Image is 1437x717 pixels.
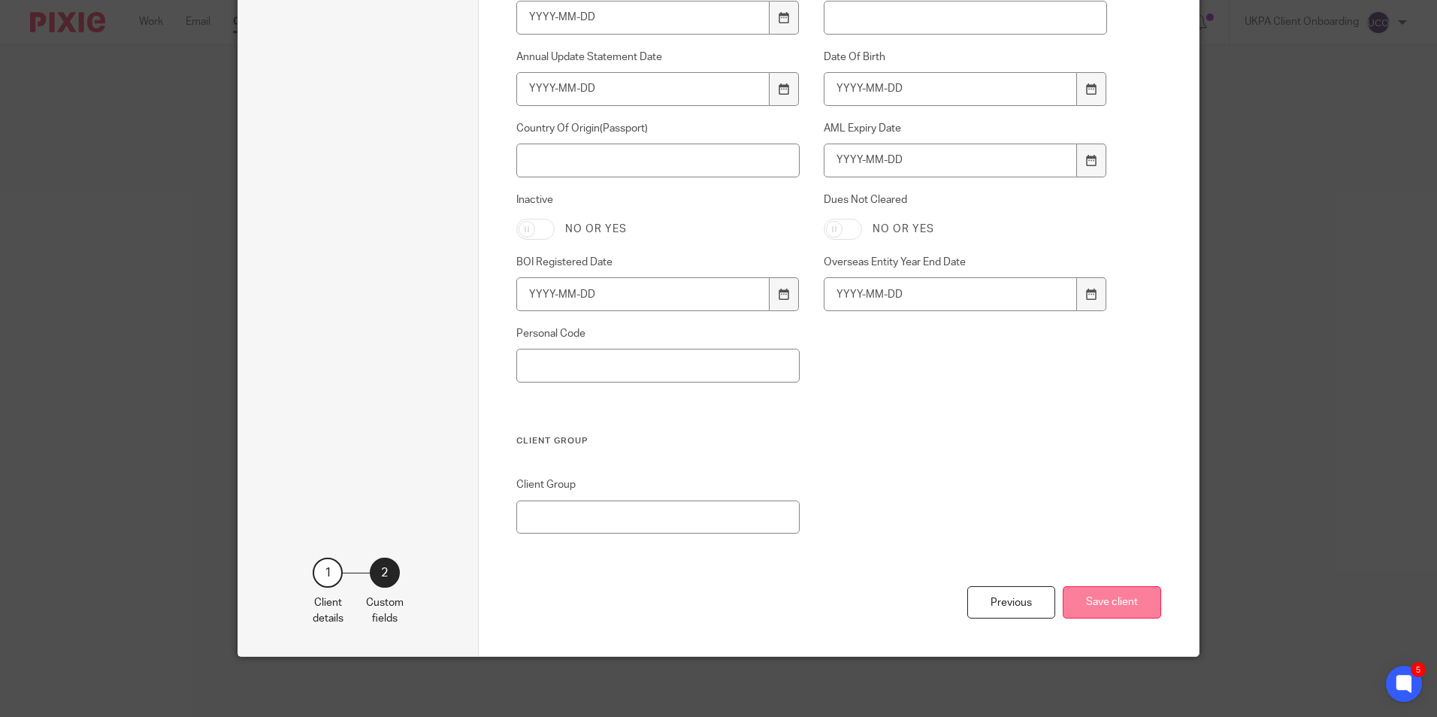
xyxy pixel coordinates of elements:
label: Country Of Origin(Passport) [516,121,800,136]
input: YYYY-MM-DD [824,72,1078,106]
p: Custom fields [366,595,404,626]
input: YYYY-MM-DD [516,1,770,35]
label: Overseas Entity Year End Date [824,255,1108,270]
label: Personal Code [516,326,800,341]
label: No or yes [565,222,627,237]
h3: Client Group [516,435,1108,447]
button: Save client [1063,586,1161,619]
label: Dues Not Cleared [824,192,1108,207]
div: 1 [313,558,343,588]
input: YYYY-MM-DD [516,277,770,311]
div: Previous [967,586,1055,619]
div: 5 [1411,662,1426,677]
input: YYYY-MM-DD [824,144,1078,177]
label: Client Group [516,477,800,492]
p: Client details [313,595,343,626]
label: Annual Update Statement Date [516,50,800,65]
div: 2 [370,558,400,588]
label: AML Expiry Date [824,121,1108,136]
label: Date Of Birth [824,50,1108,65]
input: YYYY-MM-DD [824,277,1078,311]
label: Inactive [516,192,800,207]
input: YYYY-MM-DD [516,72,770,106]
label: No or yes [873,222,934,237]
label: BOI Registered Date [516,255,800,270]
